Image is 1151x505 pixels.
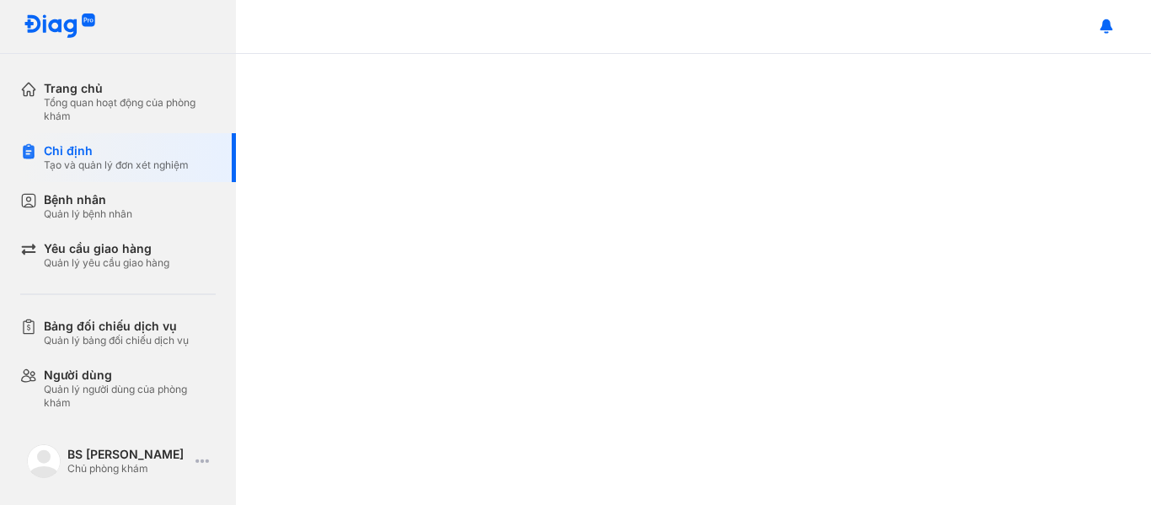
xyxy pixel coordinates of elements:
img: logo [27,444,61,478]
div: Chủ phòng khám [67,462,189,475]
div: BS [PERSON_NAME] [67,447,189,462]
div: Quản lý người dùng của phòng khám [44,383,216,410]
div: Trang chủ [44,81,216,96]
div: Chỉ định [44,143,189,158]
div: Quản lý bệnh nhân [44,207,132,221]
div: Bệnh nhân [44,192,132,207]
div: Yêu cầu giao hàng [44,241,169,256]
div: Tạo và quản lý đơn xét nghiệm [44,158,189,172]
div: Quản lý yêu cầu giao hàng [44,256,169,270]
div: Người dùng [44,368,216,383]
div: Bảng đối chiếu dịch vụ [44,319,189,334]
div: Tổng quan hoạt động của phòng khám [44,96,216,123]
div: Quản lý bảng đối chiếu dịch vụ [44,334,189,347]
img: logo [24,13,96,40]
